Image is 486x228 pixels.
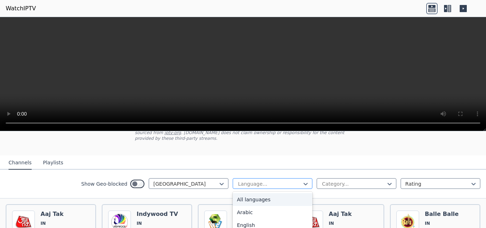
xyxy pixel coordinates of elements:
[425,211,459,218] h6: Balle Balle
[41,211,72,218] h6: Aaj Tak
[43,156,63,170] button: Playlists
[164,130,181,135] a: iptv-org
[41,221,46,226] span: IN
[81,180,127,187] label: Show Geo-blocked
[233,206,312,219] div: Arabic
[233,193,312,206] div: All languages
[329,221,334,226] span: IN
[425,221,430,226] span: IN
[137,211,178,218] h6: Indywood TV
[6,4,36,13] a: WatchIPTV
[9,156,32,170] button: Channels
[137,221,142,226] span: IN
[329,211,360,218] h6: Aaj Tak
[135,124,351,141] p: [DOMAIN_NAME] does not host or serve any video content directly. All streams available here are s...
